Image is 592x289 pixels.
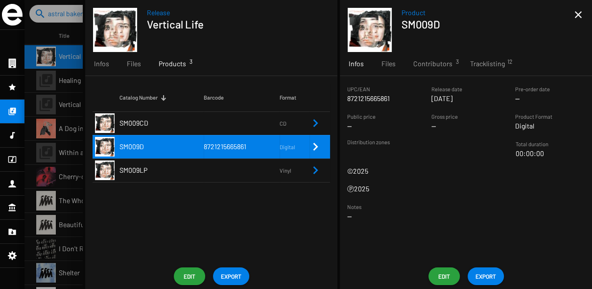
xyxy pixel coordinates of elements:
span: Digital [280,144,295,150]
span: 8721215665861 [204,142,246,151]
span: ©2025 [347,167,368,175]
span: Release [147,8,320,18]
p: -- [515,94,550,104]
div: Barcode [204,93,224,103]
button: EXPORT [213,267,249,285]
span: Tracklisting [470,59,505,69]
mat-icon: Remove Reference [309,164,321,176]
img: 20250519_ab_vl_cover.jpg [95,137,115,157]
button: Edit [174,267,205,285]
span: EXPORT [221,267,241,285]
span: Digital [515,122,534,130]
span: Infos [94,59,109,69]
p: -- [347,121,376,131]
small: UPC/EAN [347,86,370,92]
p: 8721215665861 [347,94,390,104]
img: grand-sigle.svg [2,4,23,26]
small: Notes [347,204,361,210]
span: Vinyl [280,167,291,174]
p: -- [347,211,585,221]
mat-icon: close [572,9,584,21]
img: 20250519_ab_vl_cover.jpg [95,113,115,133]
h1: SM009D [402,18,567,30]
small: Public price [347,113,376,120]
p: 00:00:00 [515,149,585,158]
img: 20250519_ab_vl_cover.jpg [348,8,392,52]
span: Files [127,59,141,69]
div: Catalog Number [119,93,204,103]
small: Total duration [515,141,548,147]
button: Edit [428,267,460,285]
span: Files [381,59,396,69]
div: Format [280,93,309,103]
span: CD [280,120,286,127]
span: Edit [436,267,452,285]
span: SM009D [119,142,144,151]
mat-icon: Remove Reference [309,117,321,129]
span: SM009LP [119,166,147,174]
h1: Vertical Life [147,18,312,30]
span: Product [402,8,574,18]
div: Catalog Number [119,93,158,103]
img: 20250519_ab_vl_cover.jpg [95,160,115,180]
span: EXPORT [475,267,496,285]
span: Infos [349,59,364,69]
span: Products [159,59,186,69]
button: EXPORT [468,267,504,285]
small: Release date [431,86,462,92]
img: 20250519_ab_vl_cover.jpg [93,8,137,52]
span: Edit [182,267,197,285]
div: Barcode [204,93,280,103]
small: Distribution zones [347,139,500,146]
p: -- [431,121,458,131]
small: Pre-order date [515,86,550,92]
mat-icon: Remove Reference [309,141,321,153]
small: Gross price [431,113,458,120]
span: Ⓟ2025 [347,184,369,193]
small: Product Format [515,113,552,120]
p: [DATE] [431,94,462,104]
div: Format [280,93,296,103]
span: SM009CD [119,119,148,127]
span: Contributors [413,59,452,69]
